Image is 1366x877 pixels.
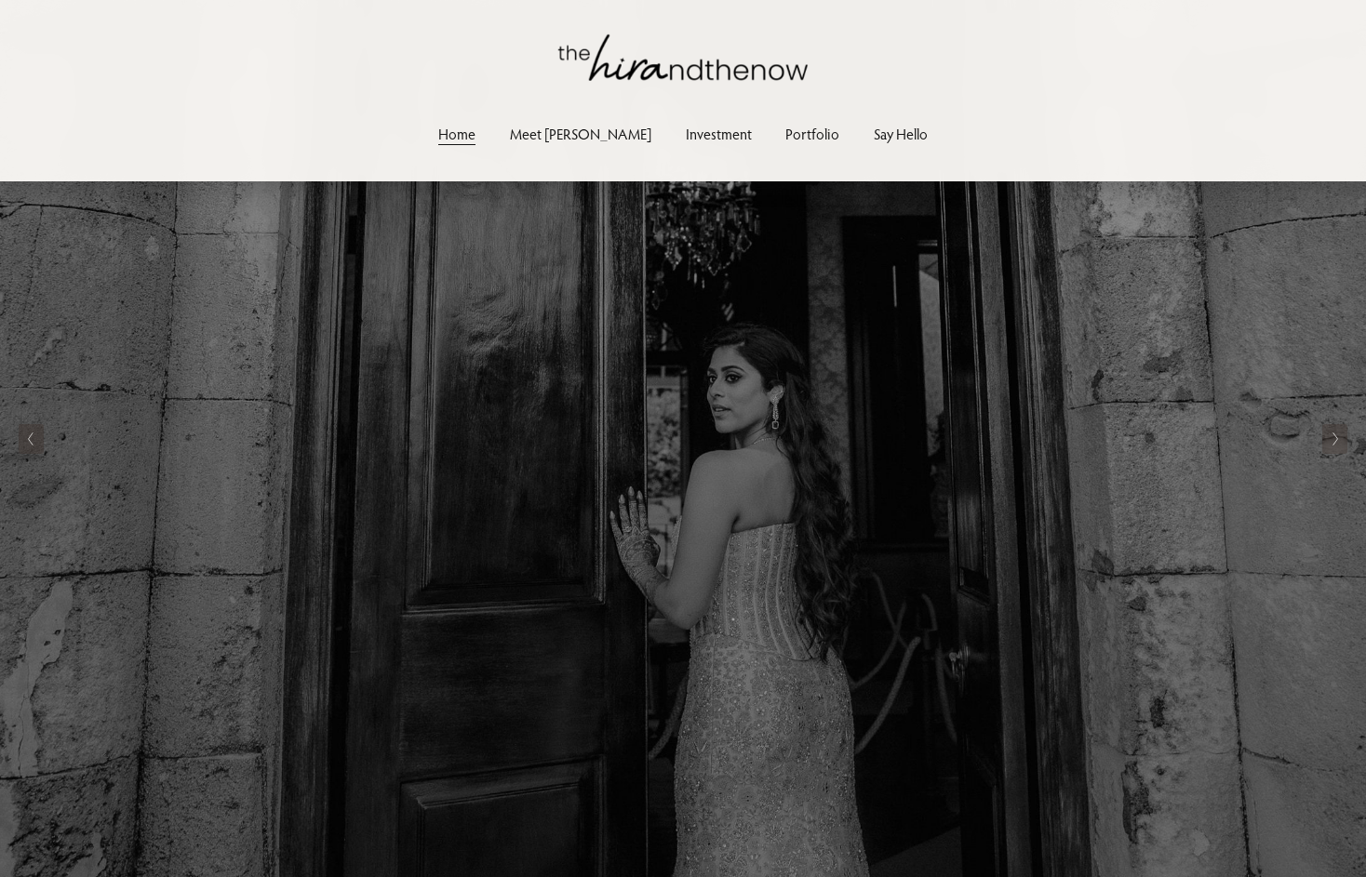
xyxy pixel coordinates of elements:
a: Investment [686,122,752,147]
a: Home [438,122,475,147]
img: thehirandthenow [558,34,808,81]
button: Next Slide [1322,424,1347,454]
a: Say Hello [874,122,928,147]
a: Meet [PERSON_NAME] [510,122,651,147]
button: Previous Slide [19,424,44,454]
a: Portfolio [785,122,839,147]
